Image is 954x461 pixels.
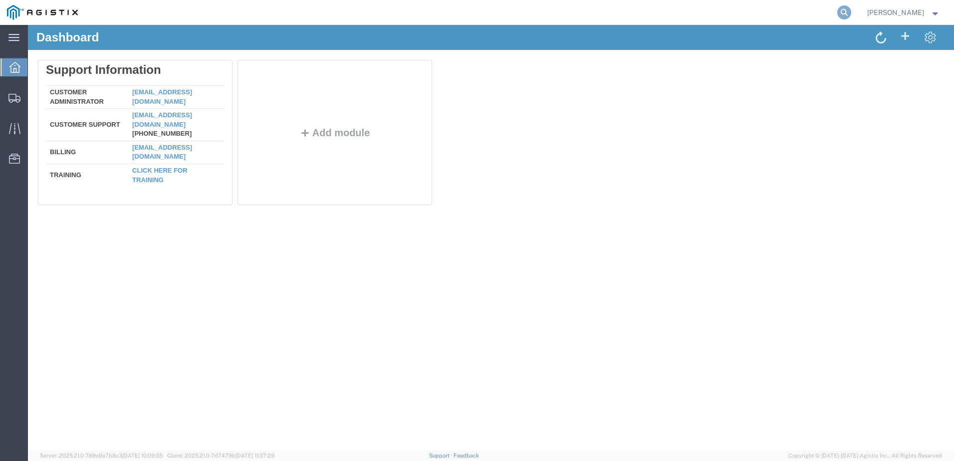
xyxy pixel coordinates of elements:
img: logo [7,5,78,20]
a: Feedback [454,453,479,459]
a: [EMAIL_ADDRESS][DOMAIN_NAME] [104,63,164,80]
a: Click here for training [104,142,160,159]
span: Client: 2025.21.0-7d7479b [167,453,274,459]
a: [EMAIL_ADDRESS][DOMAIN_NAME] [104,86,164,103]
span: [DATE] 10:09:35 [122,453,163,459]
td: [PHONE_NUMBER] [100,84,197,116]
span: Nathan Seeley [867,7,924,18]
iframe: FS Legacy Container [28,25,954,451]
td: Billing [18,116,100,139]
span: Copyright © [DATE]-[DATE] Agistix Inc., All Rights Reserved [788,452,942,460]
a: Support [429,453,454,459]
span: Server: 2025.21.0-769a9a7b8c3 [40,453,163,459]
button: Add module [269,102,345,113]
a: [EMAIL_ADDRESS][DOMAIN_NAME] [104,119,164,136]
td: Training [18,139,100,160]
td: Customer Support [18,84,100,116]
span: [DATE] 11:37:29 [236,453,274,459]
button: [PERSON_NAME] [867,6,941,18]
